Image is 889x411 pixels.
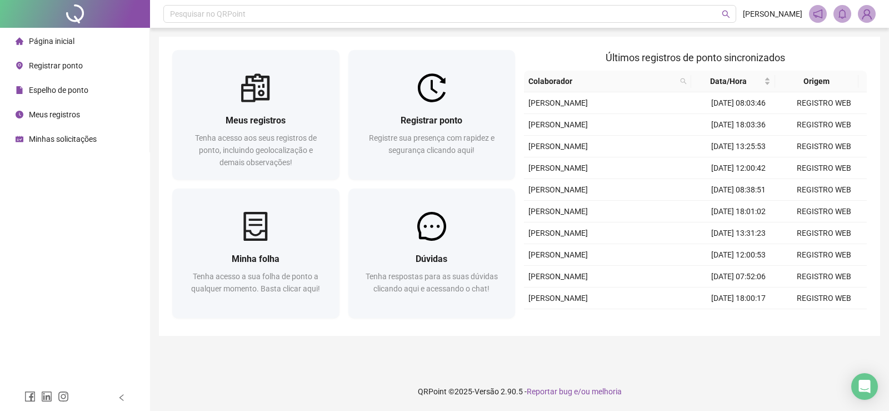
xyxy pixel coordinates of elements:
span: Minhas solicitações [29,135,97,143]
span: Reportar bug e/ou melhoria [527,387,622,396]
span: Página inicial [29,37,74,46]
td: REGISTRO WEB [781,201,867,222]
td: [DATE] 08:03:46 [696,92,781,114]
span: [PERSON_NAME] [528,272,588,281]
span: [PERSON_NAME] [528,250,588,259]
td: REGISTRO WEB [781,266,867,288]
td: REGISTRO WEB [781,244,867,266]
span: search [722,10,730,18]
span: Últimos registros de ponto sincronizados [606,52,785,63]
span: instagram [58,391,69,402]
td: REGISTRO WEB [781,222,867,244]
a: Registrar pontoRegistre sua presença com rapidez e segurança clicando aqui! [348,50,516,180]
span: Registrar ponto [29,61,83,70]
td: REGISTRO WEB [781,114,867,136]
span: Colaborador [528,75,676,87]
td: REGISTRO WEB [781,136,867,157]
div: Open Intercom Messenger [851,373,878,400]
td: [DATE] 12:00:42 [696,157,781,179]
span: [PERSON_NAME] [528,229,588,237]
span: search [678,73,689,90]
td: REGISTRO WEB [781,157,867,179]
td: [DATE] 13:31:26 [696,309,781,331]
span: [PERSON_NAME] [528,142,588,151]
span: left [118,394,126,402]
span: Tenha respostas para as suas dúvidas clicando aqui e acessando o chat! [366,272,498,293]
span: Tenha acesso a sua folha de ponto a qualquer momento. Basta clicar aqui! [191,272,320,293]
span: Minha folha [232,254,279,264]
span: [PERSON_NAME] [528,207,588,216]
span: [PERSON_NAME] [528,185,588,194]
span: Tenha acesso aos seus registros de ponto, incluindo geolocalização e demais observações! [195,133,317,167]
span: schedule [16,135,23,143]
span: Dúvidas [416,254,447,264]
td: [DATE] 12:00:53 [696,244,781,266]
span: bell [837,9,847,19]
img: 89833 [858,6,875,22]
span: environment [16,62,23,70]
td: [DATE] 18:00:17 [696,288,781,309]
span: Registrar ponto [401,115,462,126]
td: [DATE] 18:03:36 [696,114,781,136]
span: home [16,37,23,45]
td: REGISTRO WEB [781,288,867,309]
span: Espelho de ponto [29,86,88,95]
footer: QRPoint © 2025 - 2.90.5 - [150,372,889,411]
a: Meus registrosTenha acesso aos seus registros de ponto, incluindo geolocalização e demais observa... [172,50,339,180]
td: REGISTRO WEB [781,179,867,201]
td: [DATE] 13:31:23 [696,222,781,244]
td: [DATE] 18:01:02 [696,201,781,222]
span: [PERSON_NAME] [528,120,588,129]
span: Meus registros [29,110,80,119]
span: Registre sua presença com rapidez e segurança clicando aqui! [369,133,495,155]
th: Data/Hora [691,71,775,92]
span: Versão [475,387,499,396]
span: Meus registros [226,115,286,126]
span: facebook [24,391,36,402]
span: search [680,78,687,85]
a: DúvidasTenha respostas para as suas dúvidas clicando aqui e acessando o chat! [348,189,516,318]
span: notification [813,9,823,19]
span: file [16,86,23,94]
a: Minha folhaTenha acesso a sua folha de ponto a qualquer momento. Basta clicar aqui! [172,189,339,318]
th: Origem [775,71,859,92]
span: [PERSON_NAME] [528,164,588,172]
span: [PERSON_NAME] [528,98,588,107]
span: [PERSON_NAME] [528,294,588,303]
span: [PERSON_NAME] [743,8,802,20]
td: [DATE] 07:52:06 [696,266,781,288]
span: clock-circle [16,111,23,118]
span: linkedin [41,391,52,402]
td: [DATE] 13:25:53 [696,136,781,157]
span: Data/Hora [696,75,762,87]
td: [DATE] 08:38:51 [696,179,781,201]
td: REGISTRO WEB [781,92,867,114]
td: REGISTRO WEB [781,309,867,331]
